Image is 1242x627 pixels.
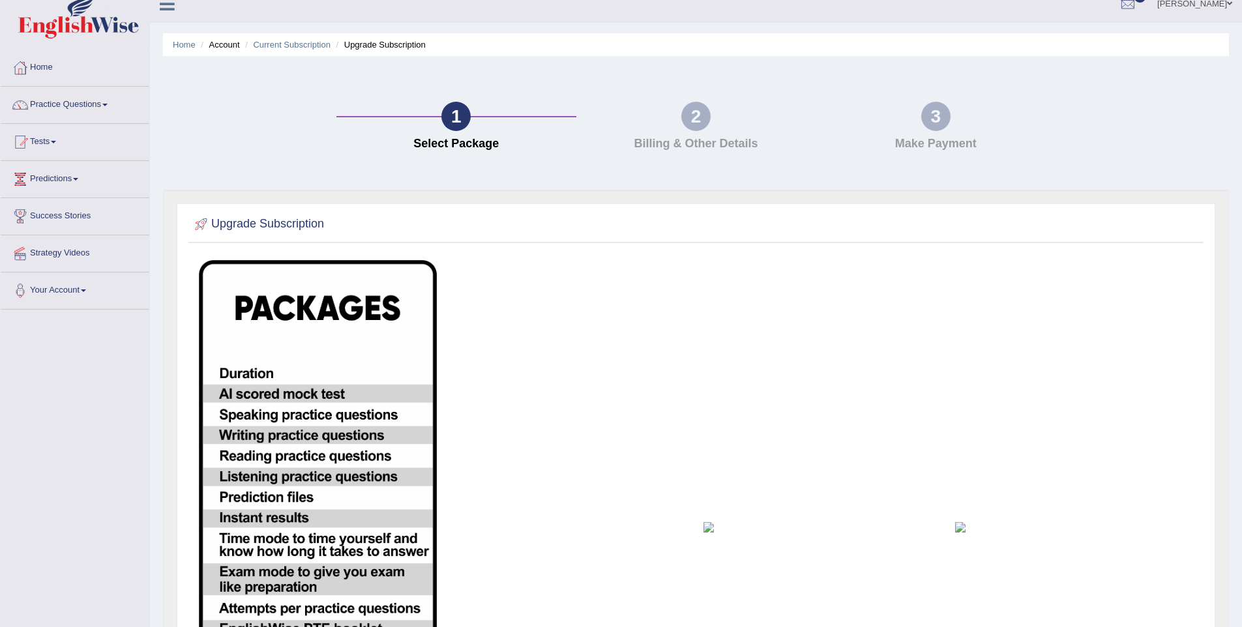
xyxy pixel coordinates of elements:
a: Practice Questions [1,87,149,119]
h4: Select Package [343,138,570,151]
div: 2 [681,102,711,131]
div: 1 [441,102,471,131]
a: Your Account [1,272,149,305]
a: Predictions [1,161,149,194]
a: Tests [1,124,149,156]
img: inr-diamond.png [955,522,1193,532]
h4: Billing & Other Details [583,138,810,151]
h2: Upgrade Subscription [192,214,324,234]
a: Current Subscription [253,40,331,50]
img: inr-gold.png [703,522,941,532]
a: Success Stories [1,198,149,231]
h4: Make Payment [822,138,1049,151]
a: Home [1,50,149,82]
li: Upgrade Subscription [333,38,426,51]
div: 3 [921,102,951,131]
a: Home [173,40,196,50]
li: Account [198,38,239,51]
a: Strategy Videos [1,235,149,268]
